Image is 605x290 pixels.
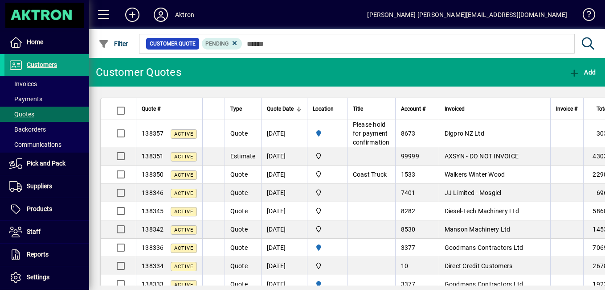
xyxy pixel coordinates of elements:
[230,189,248,196] span: Quote
[27,273,49,281] span: Settings
[567,64,598,80] button: Add
[401,104,433,114] div: Account #
[4,122,89,137] a: Backorders
[353,104,363,114] span: Title
[174,172,193,178] span: Active
[174,282,193,288] span: Active
[27,205,52,212] span: Products
[267,104,294,114] span: Quote Date
[27,228,41,235] span: Staff
[445,104,545,114] div: Invoiced
[261,257,307,275] td: [DATE]
[313,170,342,179] span: Central
[174,131,193,137] span: Active
[150,39,196,48] span: Customer Quote
[313,104,334,114] span: Location
[401,153,419,160] span: 99999
[261,239,307,257] td: [DATE]
[4,31,89,54] a: Home
[401,171,416,178] span: 1533
[98,40,128,47] span: Filter
[27,182,52,190] span: Suppliers
[27,160,65,167] span: Pick and Pack
[261,184,307,202] td: [DATE]
[175,8,194,22] div: Aktron
[9,95,42,103] span: Payments
[27,251,49,258] span: Reports
[4,91,89,107] a: Payments
[4,266,89,289] a: Settings
[4,221,89,243] a: Staff
[9,141,61,148] span: Communications
[576,2,594,31] a: Knowledge Base
[445,207,519,215] span: Diesel-Tech Machinery Ltd
[4,175,89,198] a: Suppliers
[401,207,416,215] span: 8282
[4,198,89,220] a: Products
[445,281,523,288] span: Goodmans Contractors Ltd
[142,262,164,269] span: 138334
[261,202,307,220] td: [DATE]
[174,191,193,196] span: Active
[401,104,425,114] span: Account #
[230,153,256,160] span: Estimate
[230,244,248,251] span: Quote
[401,130,416,137] span: 8673
[142,281,164,288] span: 138333
[142,226,164,233] span: 138342
[261,147,307,166] td: [DATE]
[401,281,416,288] span: 3377
[27,38,43,46] span: Home
[202,38,242,50] mat-chip: Pending Status: Pending
[142,153,164,160] span: 138351
[401,262,409,269] span: 10
[142,104,197,114] div: Quote #
[261,220,307,239] td: [DATE]
[353,104,390,114] div: Title
[230,281,248,288] span: Quote
[174,227,193,233] span: Active
[174,245,193,251] span: Active
[445,189,502,196] span: JJ Limited - Mosgiel
[230,171,248,178] span: Quote
[4,107,89,122] a: Quotes
[401,189,416,196] span: 7401
[142,104,160,114] span: Quote #
[313,188,342,198] span: Central
[445,226,511,233] span: Manson Machinery Ltd
[142,207,164,215] span: 138345
[353,171,387,178] span: Coast Truck
[445,171,505,178] span: Walkers Winter Wood
[445,153,519,160] span: AXSYN - DO NOT INVOICE
[142,130,164,137] span: 138357
[230,104,242,114] span: Type
[556,104,577,114] span: Invoice #
[96,65,181,79] div: Customer Quotes
[353,121,390,146] span: Please hold for payment confirmation
[27,61,57,68] span: Customers
[142,244,164,251] span: 138336
[313,128,342,138] span: HAMILTON
[445,262,513,269] span: Direct Credit Customers
[4,244,89,266] a: Reports
[174,209,193,215] span: Active
[313,279,342,289] span: HAMILTON
[4,137,89,152] a: Communications
[367,8,567,22] div: [PERSON_NAME] [PERSON_NAME][EMAIL_ADDRESS][DOMAIN_NAME]
[401,244,416,251] span: 3377
[9,126,46,133] span: Backorders
[445,130,484,137] span: Digpro NZ Ltd
[313,104,342,114] div: Location
[313,151,342,161] span: Central
[142,189,164,196] span: 138346
[174,264,193,269] span: Active
[230,130,248,137] span: Quote
[230,207,248,215] span: Quote
[569,69,596,76] span: Add
[401,226,416,233] span: 8530
[313,224,342,234] span: Central
[9,80,37,87] span: Invoices
[261,120,307,147] td: [DATE]
[230,262,248,269] span: Quote
[445,104,465,114] span: Invoiced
